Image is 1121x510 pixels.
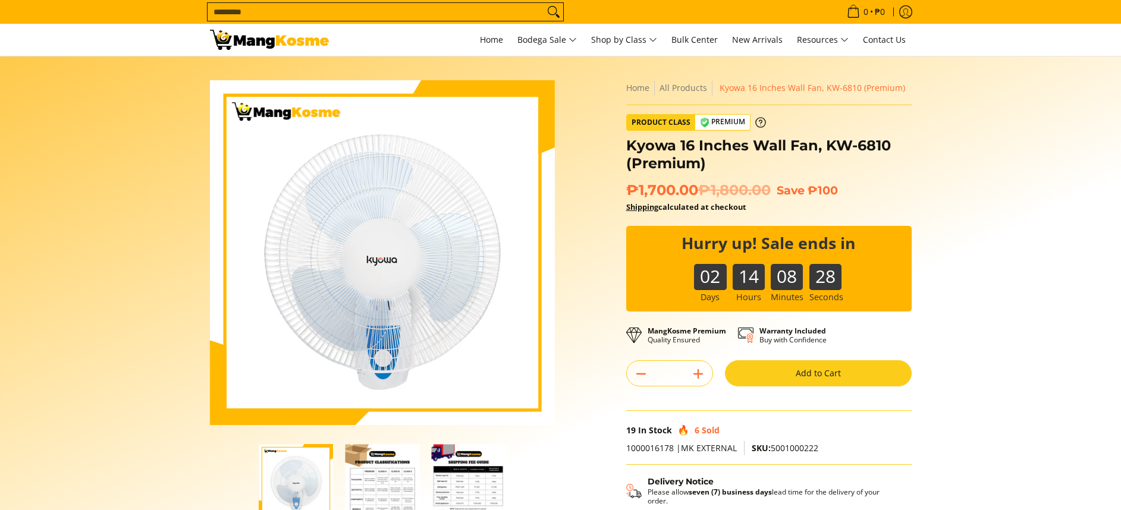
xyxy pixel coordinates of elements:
span: • [843,5,888,18]
nav: Main Menu [341,24,912,56]
img: kyowa-wall-fan-blue-premium-full-view-mang-kosme [210,80,555,425]
a: Bulk Center [665,24,724,56]
a: Contact Us [857,24,912,56]
p: Buy with Confidence [759,326,827,344]
span: 1000016178 |MK EXTERNAL [626,442,737,454]
b: 08 [771,264,803,278]
a: Shipping [626,202,658,212]
span: Shop by Class [591,33,657,48]
h1: Kyowa 16 Inches Wall Fan, KW-6810 (Premium) [626,137,912,172]
b: 28 [809,264,841,278]
b: 14 [733,264,765,278]
a: Home [626,82,649,93]
img: Kyowa 16-Inch Wall Fan - Blue (Premium) l Mang Kosme [210,30,329,50]
a: Resources [791,24,855,56]
a: All Products [660,82,707,93]
img: premium-badge-icon.webp [700,118,709,127]
button: Shipping & Delivery [626,477,900,505]
a: New Arrivals [726,24,789,56]
span: 6 [695,424,699,436]
strong: Warranty Included [759,326,826,336]
span: Premium [695,115,750,130]
button: Search [544,3,563,21]
span: Resources [797,33,849,48]
button: Add [684,364,712,383]
strong: seven (7) business days [689,487,772,497]
b: 02 [694,264,726,278]
span: Save [777,183,805,197]
a: Bodega Sale [511,24,583,56]
strong: Delivery Notice [648,476,714,487]
span: ₱100 [808,183,838,197]
span: 19 [626,424,636,436]
span: 0 [862,8,870,16]
span: ₱0 [873,8,887,16]
p: Quality Ensured [648,326,726,344]
span: Kyowa 16 Inches Wall Fan, KW-6810 (Premium) [720,82,905,93]
a: Shop by Class [585,24,663,56]
strong: calculated at checkout [626,202,746,212]
span: Product Class [627,115,695,130]
span: Contact Us [863,34,906,45]
a: Product Class Premium [626,114,766,131]
span: Home [480,34,503,45]
span: Bodega Sale [517,33,577,48]
strong: MangKosme Premium [648,326,726,336]
nav: Breadcrumbs [626,80,912,96]
p: Please allow lead time for the delivery of your order. [648,487,900,505]
span: ₱1,700.00 [626,181,771,199]
span: Bulk Center [671,34,718,45]
span: Sold [702,424,720,436]
span: In Stock [638,424,672,436]
a: Home [474,24,509,56]
del: ₱1,800.00 [698,181,771,199]
span: 5001000222 [752,442,818,454]
button: Add to Cart [725,360,912,386]
span: New Arrivals [732,34,783,45]
span: SKU: [752,442,771,454]
button: Subtract [627,364,655,383]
